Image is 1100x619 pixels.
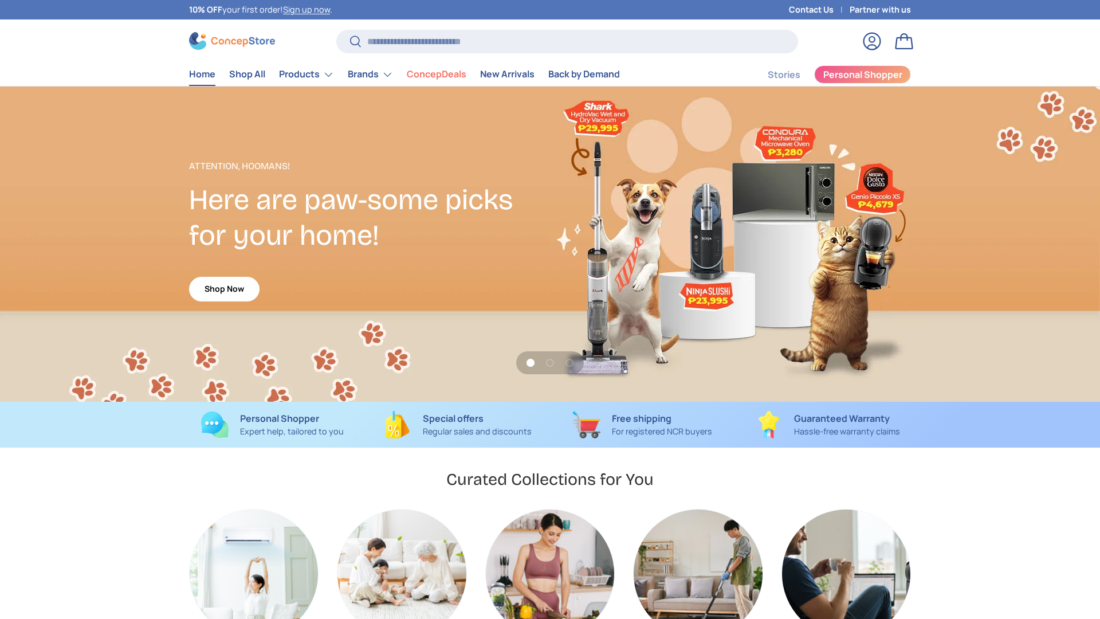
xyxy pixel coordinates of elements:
p: Expert help, tailored to you [240,425,344,438]
summary: Brands [341,63,400,86]
a: ConcepDeals [407,63,466,85]
p: Regular sales and discounts [423,425,532,438]
a: Personal Shopper Expert help, tailored to you [189,411,356,438]
strong: 10% OFF [189,4,222,15]
nav: Secondary [740,63,911,86]
a: Back by Demand [548,63,620,85]
img: ConcepStore [189,32,275,50]
a: Products [279,63,334,86]
strong: Special offers [423,412,484,425]
h2: Curated Collections for You [446,469,654,490]
strong: Free shipping [612,412,671,425]
strong: Guaranteed Warranty [794,412,890,425]
h2: Here are paw-some picks for your home! [189,182,550,253]
a: Contact Us [789,3,850,16]
p: Attention, Hoomans! [189,159,550,173]
a: Shop All [229,63,265,85]
summary: Products [272,63,341,86]
span: Personal Shopper [823,70,902,79]
a: Guaranteed Warranty Hassle-free warranty claims [744,411,911,438]
a: Free shipping For registered NCR buyers [559,411,726,438]
a: Partner with us [850,3,911,16]
p: Hassle-free warranty claims [794,425,900,438]
a: Sign up now [283,4,330,15]
a: Personal Shopper [814,65,911,84]
a: Shop Now [189,277,260,301]
p: your first order! . [189,3,332,16]
a: New Arrivals [480,63,535,85]
a: Brands [348,63,393,86]
a: Special offers Regular sales and discounts [374,411,541,438]
strong: Personal Shopper [240,412,319,425]
a: Home [189,63,215,85]
nav: Primary [189,63,620,86]
a: Stories [768,64,800,86]
p: For registered NCR buyers [612,425,712,438]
